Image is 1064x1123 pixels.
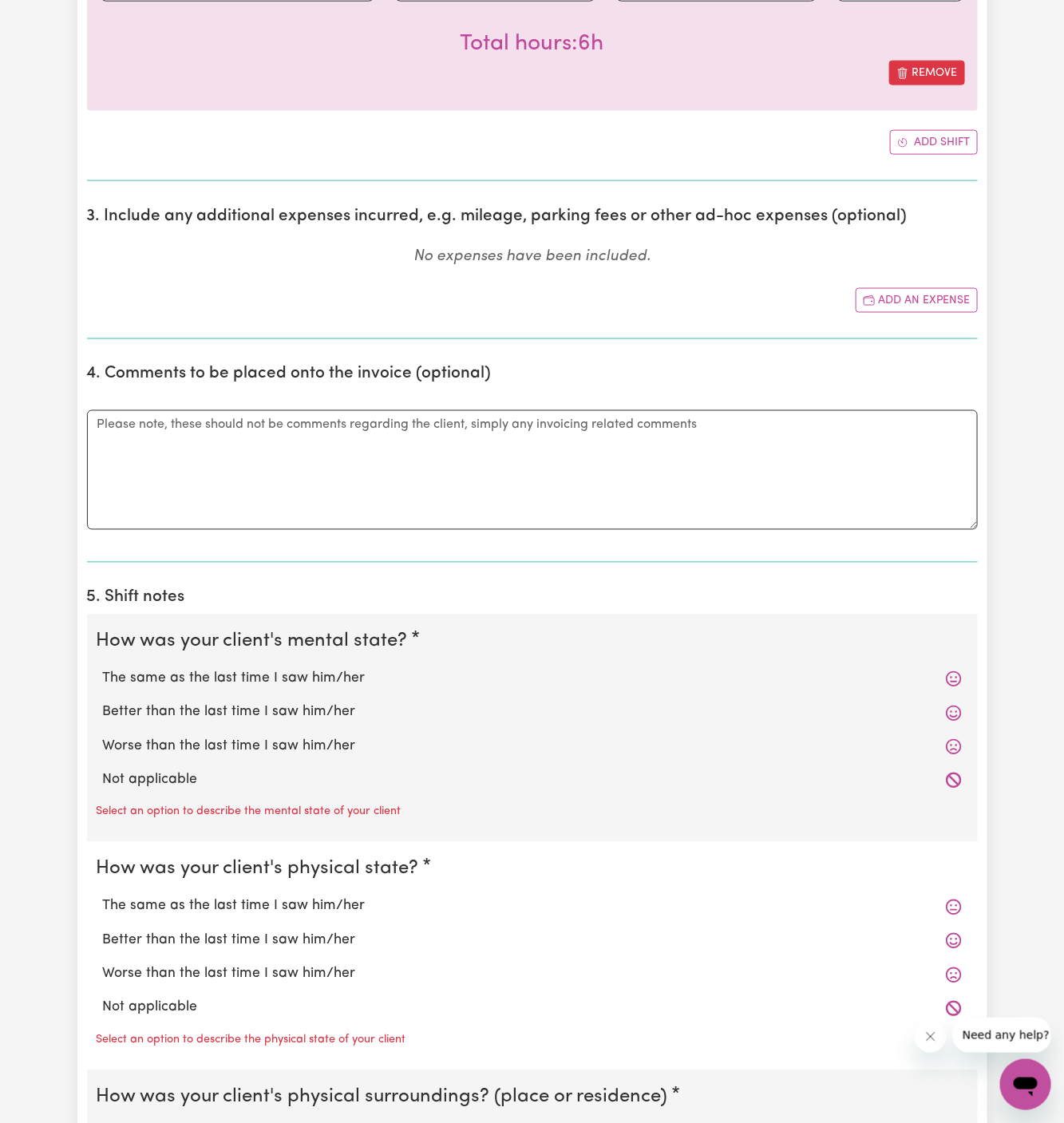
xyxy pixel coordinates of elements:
[915,1021,947,1053] iframe: Close message
[97,804,401,821] p: Select an option to describe the mental state of your client
[103,896,962,917] label: The same as the last time I saw him/her
[1000,1059,1051,1110] iframe: Button to launch messaging window
[953,1018,1051,1053] iframe: Message from company
[103,737,962,757] label: Worse than the last time I saw him/her
[87,207,978,227] h2: 3. Include any additional expenses incurred, e.g. mileage, parking fees or other ad-hoc expenses ...
[97,855,425,884] legend: How was your client's physical state?
[103,702,962,723] label: Better than the last time I saw him/her
[103,964,962,985] label: Worse than the last time I saw him/her
[87,588,978,608] h2: 5. Shift notes
[103,998,962,1018] label: Not applicable
[413,249,651,264] em: No expenses have been included.
[461,33,604,55] span: Total hours worked: 6 hours
[889,61,965,85] button: Remove this shift
[856,288,978,313] button: Add another expense
[87,365,978,385] h2: 4. Comments to be placed onto the invoice (optional)
[103,931,962,951] label: Better than the last time I saw him/her
[97,1032,406,1050] p: Select an option to describe the physical state of your client
[97,1083,674,1112] legend: How was your client's physical surroundings? (place or residence)
[103,770,962,791] label: Not applicable
[890,130,978,155] button: Add another shift
[103,669,962,690] label: The same as the last time I saw him/her
[97,627,414,656] legend: How was your client's mental state?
